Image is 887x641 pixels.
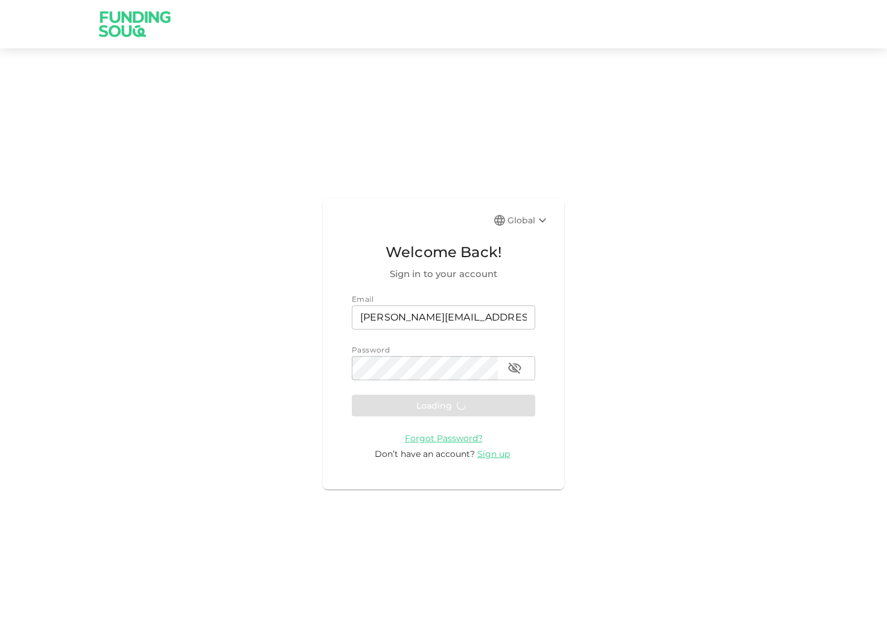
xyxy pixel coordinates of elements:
span: Sign up [477,448,510,459]
a: Forgot Password? [405,432,483,444]
span: Sign in to your account [352,267,535,281]
span: Forgot Password? [405,433,483,444]
div: Global [507,213,550,228]
input: password [352,356,498,380]
input: email [352,305,535,330]
span: Don’t have an account? [375,448,475,459]
span: Welcome Back! [352,241,535,264]
span: Password [352,345,390,354]
span: Email [352,295,374,304]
